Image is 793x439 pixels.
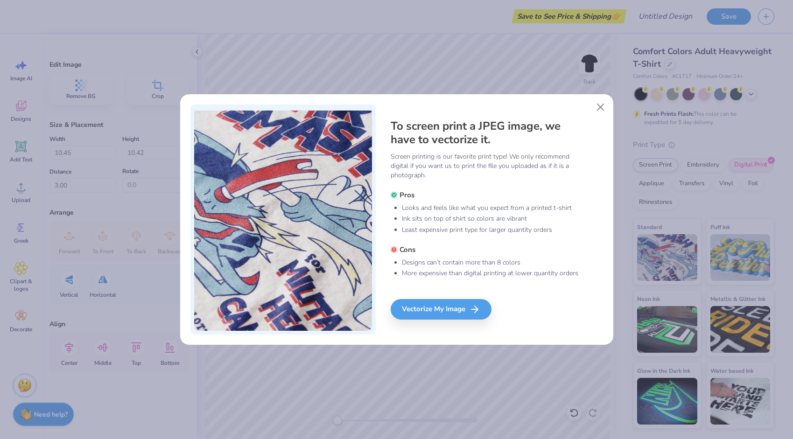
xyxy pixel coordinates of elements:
[591,98,609,116] button: Close
[391,190,579,200] h5: Pros
[391,245,579,254] h5: Cons
[391,299,491,320] div: Vectorize My Image
[402,214,579,223] li: Ink sits on top of shirt so colors are vibrant
[402,269,579,278] li: More expensive than digital printing at lower quantity orders
[391,119,579,147] h4: To screen print a JPEG image, we have to vectorize it.
[391,152,579,180] p: Screen printing is our favorite print type! We only recommend digital if you want us to print the...
[402,203,579,213] li: Looks and feels like what you expect from a printed t-shirt
[402,258,579,267] li: Designs can’t contain more than 8 colors
[402,225,579,235] li: Least expensive print type for larger quantity orders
